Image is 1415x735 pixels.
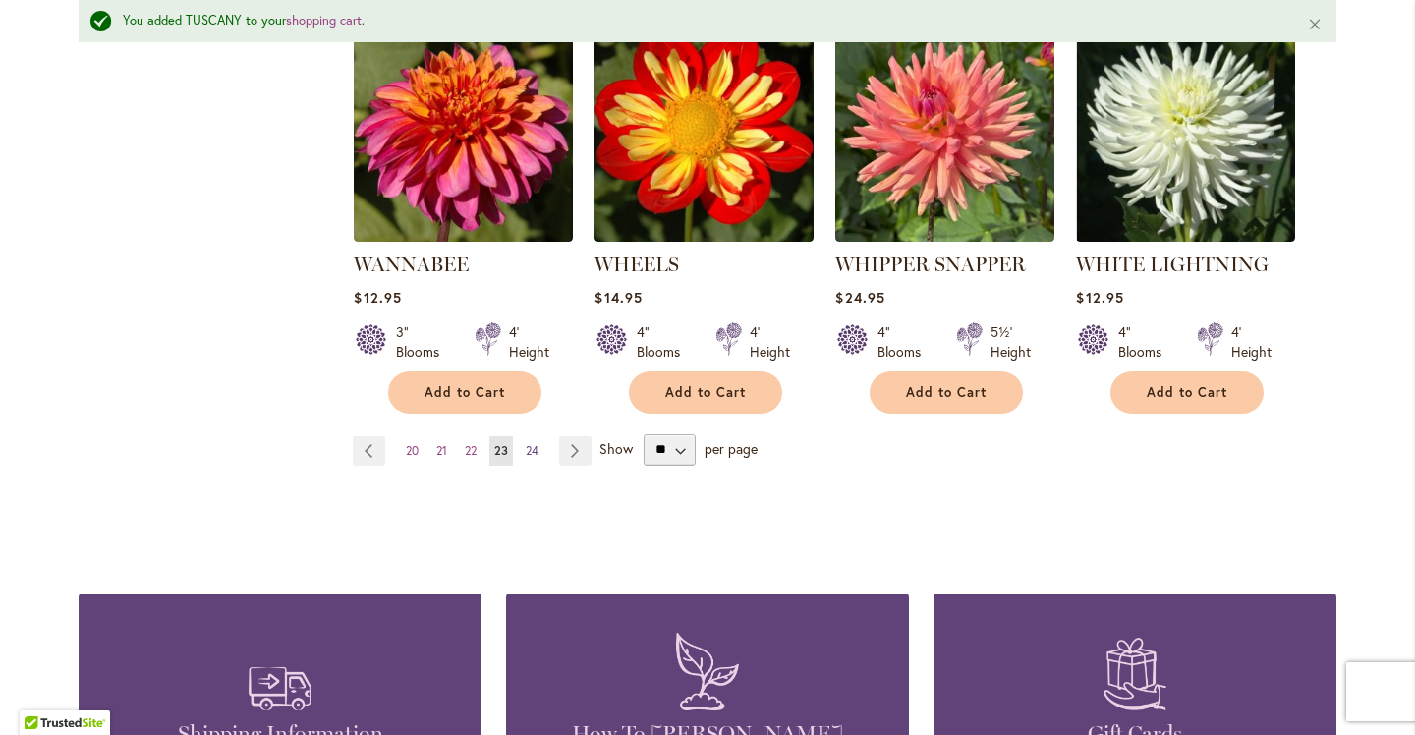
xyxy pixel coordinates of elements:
[637,322,692,362] div: 4" Blooms
[594,23,814,242] img: WHEELS
[705,438,758,457] span: per page
[431,436,452,466] a: 21
[354,288,401,307] span: $12.95
[1076,253,1269,276] a: WHITE LIGHTNING
[460,436,481,466] a: 22
[286,12,362,28] a: shopping cart
[436,443,447,458] span: 21
[396,322,451,362] div: 3" Blooms
[521,436,543,466] a: 24
[1076,23,1295,242] img: WHITE LIGHTNING
[401,436,424,466] a: 20
[877,322,933,362] div: 4" Blooms
[750,322,790,362] div: 4' Height
[594,253,679,276] a: WHEELS
[354,23,573,242] img: WANNABEE
[1147,384,1227,401] span: Add to Cart
[123,12,1277,30] div: You added TUSCANY to your .
[354,253,469,276] a: WANNABEE
[1076,227,1295,246] a: WHITE LIGHTNING
[835,253,1026,276] a: WHIPPER SNAPPER
[494,443,508,458] span: 23
[354,227,573,246] a: WANNABEE
[906,384,987,401] span: Add to Cart
[406,443,419,458] span: 20
[835,227,1054,246] a: WHIPPER SNAPPER
[990,322,1031,362] div: 5½' Height
[1076,288,1123,307] span: $12.95
[1118,322,1173,362] div: 4" Blooms
[665,384,746,401] span: Add to Cart
[870,371,1023,414] button: Add to Cart
[509,322,549,362] div: 4' Height
[599,438,633,457] span: Show
[424,384,505,401] span: Add to Cart
[388,371,541,414] button: Add to Cart
[594,288,642,307] span: $14.95
[629,371,782,414] button: Add to Cart
[526,443,538,458] span: 24
[594,227,814,246] a: WHEELS
[835,23,1054,242] img: WHIPPER SNAPPER
[1110,371,1264,414] button: Add to Cart
[465,443,477,458] span: 22
[835,288,884,307] span: $24.95
[15,665,70,720] iframe: Launch Accessibility Center
[1231,322,1272,362] div: 4' Height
